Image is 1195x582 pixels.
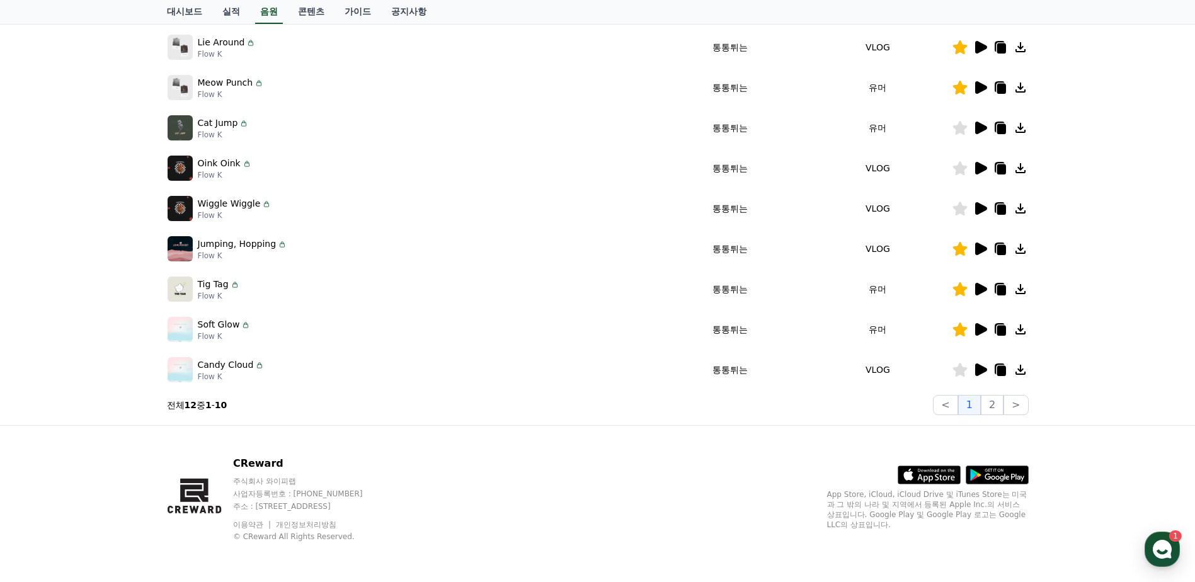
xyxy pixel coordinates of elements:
span: 설정 [195,418,210,428]
button: < [933,395,958,415]
button: > [1003,395,1028,415]
img: music [168,115,193,140]
p: Flow K [198,170,252,180]
img: music [168,196,193,221]
a: 1대화 [83,399,163,431]
p: Flow K [198,331,251,341]
p: Cat Jump [198,117,238,130]
img: music [168,357,193,382]
td: 통통튀는 [656,309,804,350]
td: 통통튀는 [656,148,804,188]
p: Flow K [198,251,288,261]
td: VLOG [804,148,951,188]
p: Flow K [198,130,249,140]
img: music [168,75,193,100]
p: Flow K [198,49,256,59]
p: App Store, iCloud, iCloud Drive 및 iTunes Store는 미국과 그 밖의 나라 및 지역에서 등록된 Apple Inc.의 서비스 상표입니다. Goo... [827,489,1029,530]
button: 2 [981,395,1003,415]
p: Meow Punch [198,76,253,89]
img: music [168,35,193,60]
strong: 1 [205,400,212,410]
p: Flow K [198,210,272,220]
td: VLOG [804,27,951,67]
a: 이용약관 [233,520,273,529]
td: 통통튀는 [656,67,804,108]
td: 통통튀는 [656,269,804,309]
td: 유머 [804,309,951,350]
img: music [168,277,193,302]
td: 통통튀는 [656,108,804,148]
td: VLOG [804,350,951,390]
p: Flow K [198,372,265,382]
p: Flow K [198,89,265,100]
p: Soft Glow [198,318,240,331]
td: VLOG [804,229,951,269]
img: music [168,317,193,342]
p: © CReward All Rights Reserved. [233,532,387,542]
p: Wiggle Wiggle [198,197,261,210]
td: VLOG [804,188,951,229]
p: Candy Cloud [198,358,254,372]
td: 통통튀는 [656,350,804,390]
p: Flow K [198,291,240,301]
img: music [168,156,193,181]
span: 1 [128,399,132,409]
p: 사업자등록번호 : [PHONE_NUMBER] [233,489,387,499]
td: 유머 [804,67,951,108]
td: 유머 [804,269,951,309]
td: 통통튀는 [656,188,804,229]
td: 통통튀는 [656,27,804,67]
p: CReward [233,456,387,471]
p: Lie Around [198,36,245,49]
td: 유머 [804,108,951,148]
a: 홈 [4,399,83,431]
strong: 12 [185,400,197,410]
a: 설정 [163,399,242,431]
span: 대화 [115,419,130,429]
strong: 10 [215,400,227,410]
p: Oink Oink [198,157,241,170]
a: 개인정보처리방침 [276,520,336,529]
p: Jumping, Hopping [198,237,277,251]
p: Tig Tag [198,278,229,291]
p: 전체 중 - [167,399,227,411]
td: 통통튀는 [656,229,804,269]
p: 주식회사 와이피랩 [233,476,387,486]
span: 홈 [40,418,47,428]
img: music [168,236,193,261]
button: 1 [958,395,981,415]
p: 주소 : [STREET_ADDRESS] [233,501,387,511]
